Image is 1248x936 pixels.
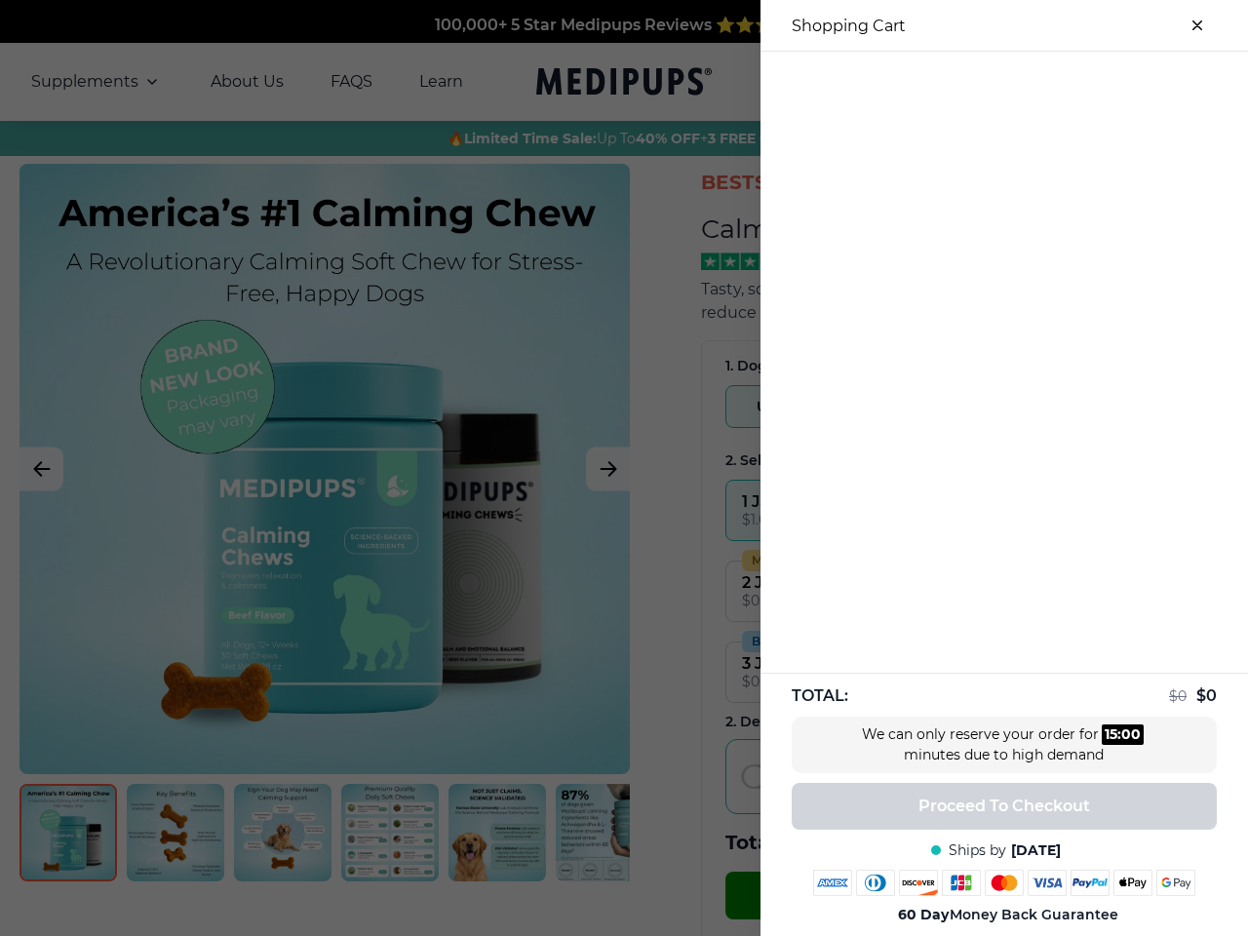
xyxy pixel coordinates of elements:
[1028,870,1067,896] img: visa
[899,870,938,896] img: discover
[792,17,906,35] h3: Shopping Cart
[985,870,1024,896] img: mastercard
[1121,724,1141,745] div: 00
[1102,724,1144,745] div: :
[1011,841,1061,860] span: [DATE]
[858,724,1150,765] div: We can only reserve your order for minutes due to high demand
[1071,870,1110,896] img: paypal
[813,870,852,896] img: amex
[949,841,1006,860] span: Ships by
[1169,687,1187,705] span: $ 0
[942,870,981,896] img: jcb
[1156,870,1195,896] img: google
[1178,6,1217,45] button: close-cart
[899,906,950,923] strong: 60 Day
[1113,870,1152,896] img: apple
[1105,724,1117,745] div: 15
[899,906,1118,924] span: Money Back Guarantee
[792,685,848,707] span: TOTAL:
[856,870,895,896] img: diners-club
[1196,686,1217,705] span: $ 0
